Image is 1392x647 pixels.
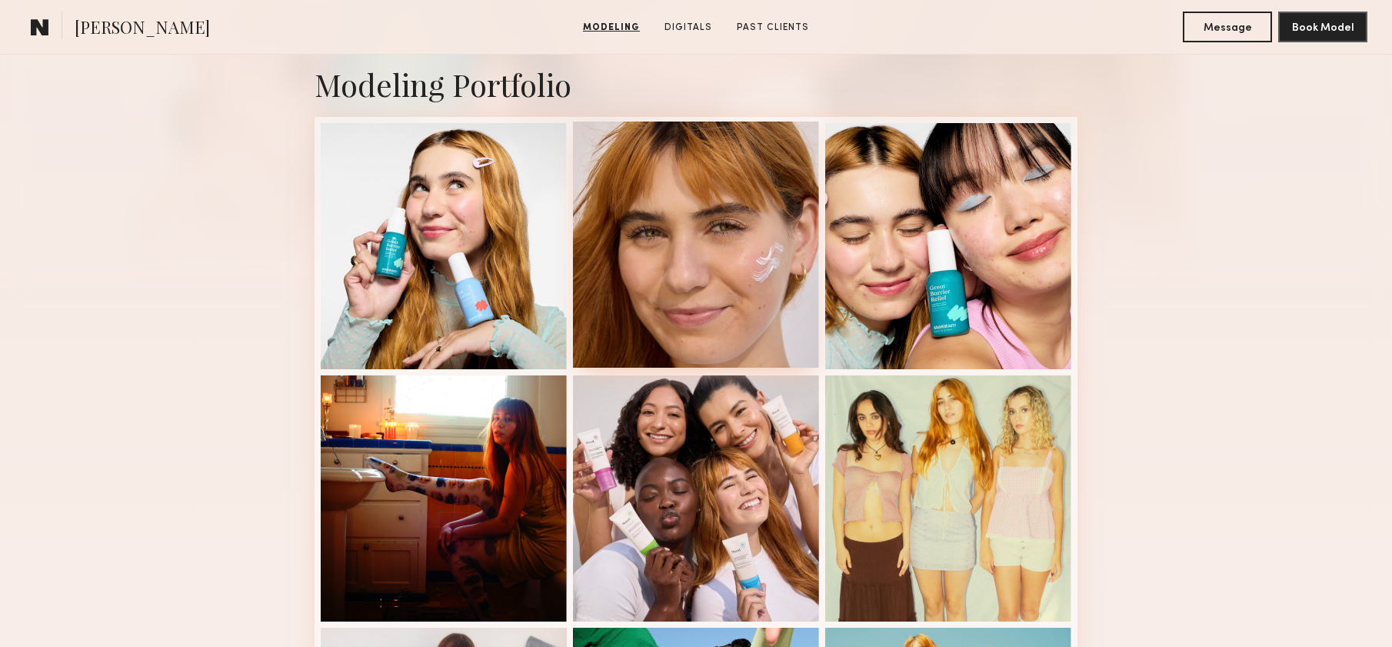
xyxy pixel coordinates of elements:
div: Modeling Portfolio [315,64,1077,105]
a: Past Clients [731,21,815,35]
a: Digitals [658,21,718,35]
a: Modeling [577,21,646,35]
a: Book Model [1278,20,1367,33]
button: Book Model [1278,12,1367,42]
button: Message [1183,12,1272,42]
span: [PERSON_NAME] [75,15,210,42]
